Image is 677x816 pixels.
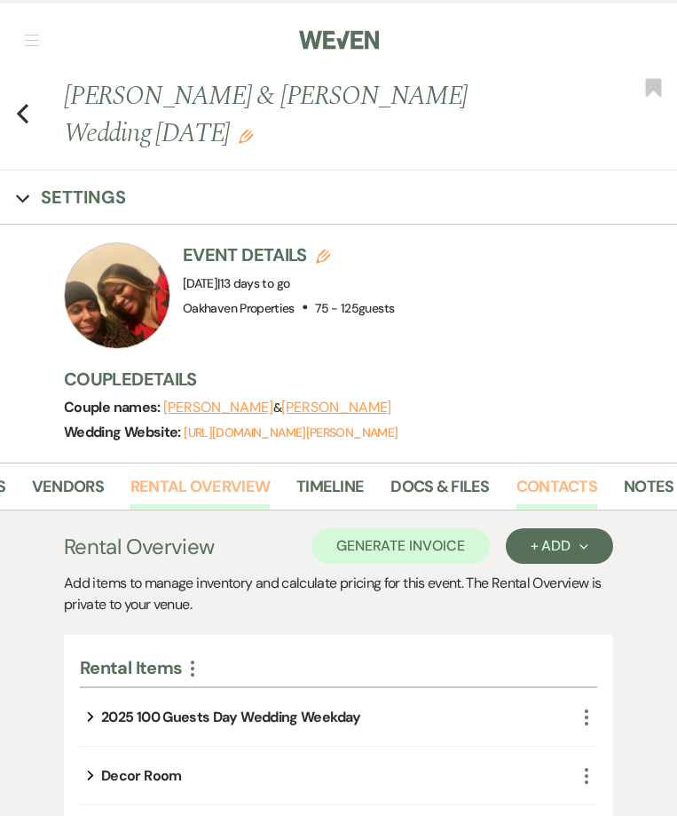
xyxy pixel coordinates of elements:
[239,128,253,144] button: Edit
[80,656,576,679] div: Rental Items
[390,474,489,511] a: Docs & Files
[183,275,289,291] span: [DATE]
[183,242,394,267] h3: Event Details
[299,21,379,59] img: Weven Logo
[516,474,597,511] a: Contacts
[624,474,673,511] a: Notes
[220,275,290,291] span: 13 days to go
[64,398,163,416] span: Couple names:
[41,185,126,210] h3: Settings
[64,423,184,441] span: Wedding Website:
[184,424,398,440] a: [URL][DOMAIN_NAME][PERSON_NAME]
[163,400,391,416] span: &
[64,77,547,152] h1: [PERSON_NAME] & [PERSON_NAME] Wedding [DATE]
[315,300,394,316] span: 75 - 125 guests
[80,769,101,783] button: expand
[16,185,126,210] button: Settings
[130,474,270,511] a: Rental Overview
[64,531,214,563] h3: Rental Overview
[64,573,613,615] div: Add items to manage inventory and calculate pricing for this event. The Rental Overview is privat...
[183,300,295,316] span: Oakhaven Properties
[32,474,104,511] a: Vendors
[506,528,613,564] button: + Add
[296,474,364,511] a: Timeline
[281,400,391,415] button: [PERSON_NAME]
[101,707,361,728] div: 2025 100 Guests Day Wedding Weekday
[64,367,659,392] h3: Couple Details
[80,710,101,725] button: expand
[311,528,490,564] button: Generate Invoice
[217,275,289,291] span: |
[163,400,273,415] button: [PERSON_NAME]
[531,539,588,553] div: + Add
[101,765,182,787] div: Decor Room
